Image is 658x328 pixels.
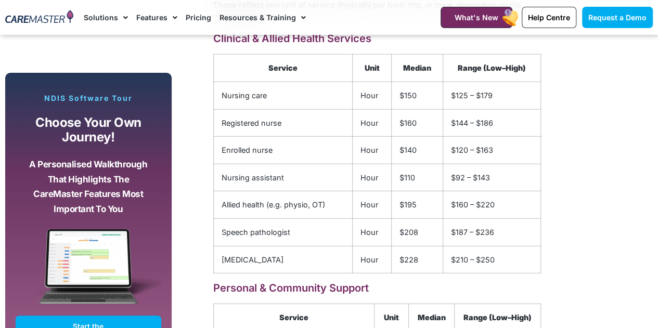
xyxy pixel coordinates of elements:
a: Help Centre [522,7,576,28]
td: $150 [392,82,443,109]
td: Allied health (e.g. physio, OT) [213,191,352,219]
td: Hour [352,191,391,219]
strong: Unit [364,63,379,72]
td: $208 [392,219,443,246]
td: Hour [352,246,391,273]
span: What's New [455,13,498,22]
td: $228 [392,246,443,273]
strong: Range (Low–High) [458,63,526,72]
td: Registered nurse [213,109,352,137]
img: CareMaster Logo [5,10,73,25]
h3: Personal & Community Support [213,281,541,295]
td: $160 [392,109,443,137]
td: [MEDICAL_DATA] [213,246,352,273]
strong: Median [417,313,445,322]
td: $120 – $163 [443,137,540,164]
td: Nursing assistant [213,164,352,191]
strong: Range (Low–High) [463,313,532,322]
td: Enrolled nurse [213,137,352,164]
span: Help Centre [528,13,570,22]
td: $160 – $220 [443,191,540,219]
strong: Service [268,63,298,72]
td: $195 [392,191,443,219]
td: Hour [352,164,391,191]
span: Request a Demo [588,13,647,22]
p: A personalised walkthrough that highlights the CareMaster features most important to you [23,157,153,216]
td: $125 – $179 [443,82,540,109]
strong: Service [279,313,308,322]
td: $140 [392,137,443,164]
p: Choose your own journey! [23,115,153,145]
td: $110 [392,164,443,191]
strong: Median [403,63,431,72]
p: NDIS Software Tour [16,94,161,103]
td: Hour [352,109,391,137]
a: What's New [441,7,512,28]
td: Speech pathologist [213,219,352,246]
td: $144 – $186 [443,109,540,137]
td: $187 – $236 [443,219,540,246]
strong: Unit [384,313,399,322]
img: CareMaster Software Mockup on Screen [16,229,161,316]
td: Nursing care [213,82,352,109]
td: Hour [352,137,391,164]
a: Request a Demo [582,7,653,28]
td: Hour [352,219,391,246]
td: Hour [352,82,391,109]
td: $92 – $143 [443,164,540,191]
h3: Clinical & Allied Health Services [213,32,541,46]
td: $210 – $250 [443,246,540,273]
